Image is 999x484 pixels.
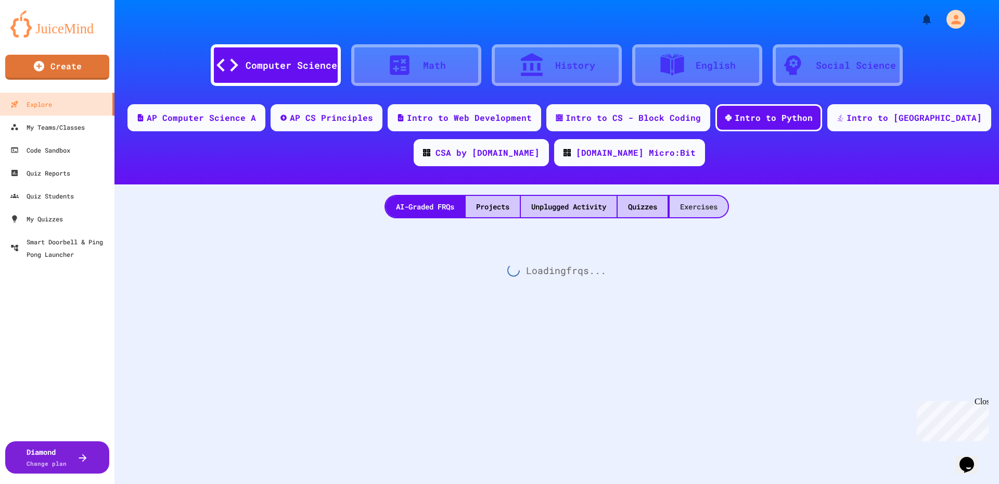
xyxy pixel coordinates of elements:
[10,10,104,38] img: logo-orange.svg
[114,218,999,322] div: Loading frq s...
[576,146,696,159] div: [DOMAIN_NAME] Micro:Bit
[4,4,72,66] div: Chat with us now!Close
[955,442,989,474] iframe: chat widget
[147,111,256,124] div: AP Computer Science A
[423,149,430,156] img: CODE_logo_RGB.png
[555,58,595,72] div: History
[618,196,668,217] div: Quizzes
[27,446,67,468] div: Diamond
[10,190,74,202] div: Quiz Students
[735,111,813,124] div: Intro to Python
[386,196,465,217] div: AI-Graded FRQs
[27,460,67,467] span: Change plan
[913,397,989,441] iframe: chat widget
[816,58,896,72] div: Social Science
[936,7,968,31] div: My Account
[563,149,571,156] img: CODE_logo_RGB.png
[10,144,70,156] div: Code Sandbox
[670,196,728,217] div: Exercises
[901,10,936,28] div: My Notifications
[566,111,701,124] div: Intro to CS - Block Coding
[407,111,532,124] div: Intro to Web Development
[5,55,109,80] a: Create
[423,58,446,72] div: Math
[5,441,109,474] button: DiamondChange plan
[696,58,736,72] div: English
[10,235,110,260] div: Smart Doorbell & Ping Pong Launcher
[10,121,85,133] div: My Teams/Classes
[246,58,337,72] div: Computer Science
[10,213,63,225] div: My Quizzes
[10,167,70,179] div: Quiz Reports
[521,196,617,217] div: Unplugged Activity
[466,196,520,217] div: Projects
[847,111,982,124] div: Intro to [GEOGRAPHIC_DATA]
[436,146,540,159] div: CSA by [DOMAIN_NAME]
[290,111,373,124] div: AP CS Principles
[10,98,52,110] div: Explore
